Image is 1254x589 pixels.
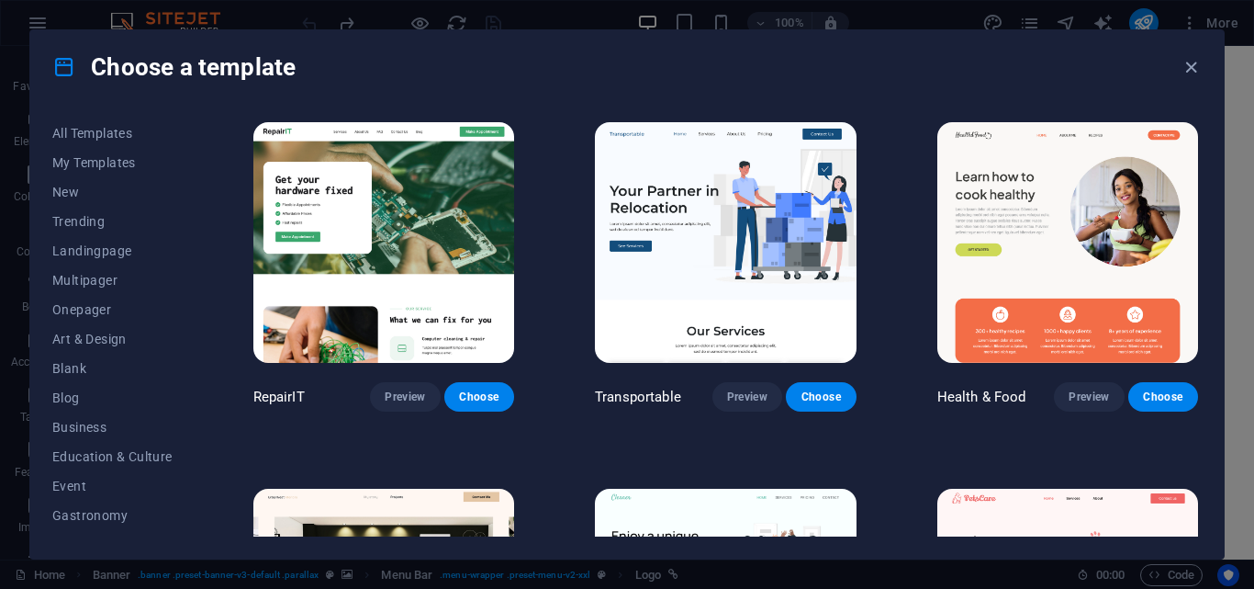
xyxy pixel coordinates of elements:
[444,382,514,412] button: Choose
[52,295,173,324] button: Onepager
[52,126,173,141] span: All Templates
[52,442,173,471] button: Education & Culture
[727,390,767,404] span: Preview
[385,390,425,404] span: Preview
[253,388,305,406] p: RepairIT
[937,122,1198,363] img: Health & Food
[52,501,173,530] button: Gastronomy
[52,266,173,295] button: Multipager
[1128,382,1198,412] button: Choose
[786,382,856,412] button: Choose
[1143,390,1183,404] span: Choose
[52,214,173,229] span: Trending
[1069,390,1109,404] span: Preview
[52,52,296,82] h4: Choose a template
[52,324,173,354] button: Art & Design
[52,273,173,288] span: Multipager
[595,388,681,406] p: Transportable
[52,148,173,177] button: My Templates
[595,122,856,363] img: Transportable
[52,449,173,464] span: Education & Culture
[52,508,173,523] span: Gastronomy
[52,302,173,317] span: Onepager
[459,390,499,404] span: Choose
[52,185,173,199] span: New
[801,390,841,404] span: Choose
[52,177,173,207] button: New
[52,207,173,236] button: Trending
[52,383,173,413] button: Blog
[52,236,173,266] button: Landingpage
[253,122,514,363] img: RepairIT
[52,361,173,376] span: Blank
[937,388,1026,406] p: Health & Food
[52,479,173,493] span: Event
[52,413,173,442] button: Business
[52,244,173,258] span: Landingpage
[52,155,173,170] span: My Templates
[52,332,173,346] span: Art & Design
[52,471,173,501] button: Event
[52,530,173,560] button: Health
[52,119,173,148] button: All Templates
[52,391,173,405] span: Blog
[370,382,440,412] button: Preview
[52,420,173,435] span: Business
[1054,382,1124,412] button: Preview
[712,382,782,412] button: Preview
[52,354,173,383] button: Blank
